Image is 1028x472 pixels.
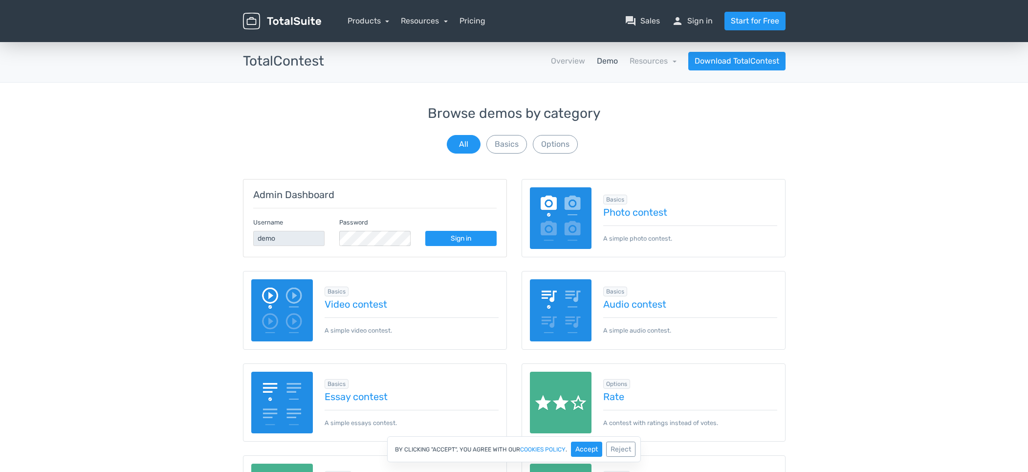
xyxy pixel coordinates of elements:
[401,16,448,25] a: Resources
[325,287,349,296] span: Browse all in Basics
[325,410,499,427] p: A simple essays contest.
[325,391,499,402] a: Essay contest
[530,372,592,434] img: rate.png.webp
[603,410,777,427] p: A contest with ratings instead of votes.
[251,372,313,434] img: essay-contest.png.webp
[243,106,786,121] h3: Browse demos by category
[688,52,786,70] a: Download TotalContest
[603,207,777,218] a: Photo contest
[447,135,481,154] button: All
[325,379,349,389] span: Browse all in Basics
[253,189,497,200] h5: Admin Dashboard
[603,391,777,402] a: Rate
[606,442,635,457] button: Reject
[603,287,627,296] span: Browse all in Basics
[533,135,578,154] button: Options
[603,299,777,310] a: Audio contest
[551,55,585,67] a: Overview
[339,218,368,227] label: Password
[325,299,499,310] a: Video contest
[603,317,777,335] p: A simple audio contest.
[603,225,777,243] p: A simple photo contest.
[571,442,602,457] button: Accept
[520,447,566,452] a: cookies policy
[253,218,283,227] label: Username
[530,279,592,341] img: audio-poll.png.webp
[625,15,660,27] a: question_answerSales
[325,317,499,335] p: A simple video contest.
[251,279,313,341] img: video-poll.png.webp
[387,436,641,462] div: By clicking "Accept", you agree with our .
[603,379,630,389] span: Browse all in Options
[603,195,627,204] span: Browse all in Basics
[243,54,324,69] h3: TotalContest
[425,231,497,246] a: Sign in
[672,15,713,27] a: personSign in
[724,12,786,30] a: Start for Free
[459,15,485,27] a: Pricing
[530,187,592,249] img: image-poll.png.webp
[597,55,618,67] a: Demo
[243,13,321,30] img: TotalSuite for WordPress
[486,135,527,154] button: Basics
[625,15,636,27] span: question_answer
[630,56,677,66] a: Resources
[672,15,683,27] span: person
[348,16,390,25] a: Products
